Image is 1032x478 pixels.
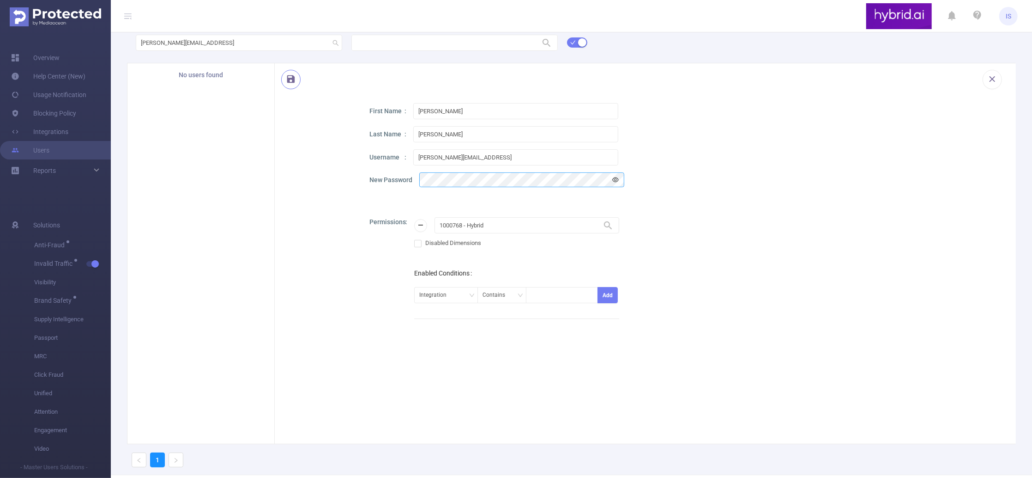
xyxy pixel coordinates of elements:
[34,440,111,458] span: Video
[570,40,576,45] i: icon: check
[173,458,179,463] i: icon: right
[413,149,618,165] input: Username
[11,67,85,86] a: Help Center (New)
[413,126,618,142] input: Last Name
[132,453,146,467] li: Previous Page
[369,129,406,139] p: Last Name
[34,366,111,384] span: Click Fraud
[414,270,476,277] label: Enabled Conditions
[34,310,111,329] span: Supply Intelligence
[612,177,619,183] i: icon: eye
[369,106,406,116] p: First Name
[34,329,111,347] span: Passport
[483,288,512,303] div: Contains
[469,293,475,299] i: icon: down
[11,104,76,123] a: Blocking Policy
[10,7,101,26] img: Protected Media
[33,167,56,174] span: Reports
[419,288,453,303] div: Integration
[11,86,86,104] a: Usage Notification
[127,63,274,87] span: No users found
[33,161,56,180] a: Reports
[34,403,111,421] span: Attention
[169,453,183,467] li: Next Page
[34,273,111,292] span: Visibility
[11,49,60,67] a: Overview
[369,153,406,162] p: Username
[332,40,339,46] i: icon: search
[150,453,165,467] li: 1
[34,242,68,248] span: Anti-Fraud
[1006,7,1011,25] span: IS
[136,458,142,463] i: icon: left
[34,347,111,366] span: MRC
[518,293,523,299] i: icon: down
[34,297,75,304] span: Brand Safety
[34,384,111,403] span: Unified
[33,216,60,234] span: Solutions
[151,453,164,467] a: 1
[413,103,618,119] input: First Name
[369,217,407,227] p: Permissions
[369,175,412,185] p: New Password
[11,141,49,159] a: Users
[11,123,68,141] a: Integrations
[422,239,485,246] span: Disabled Dimensions
[136,35,342,51] input: Search user...
[597,287,618,303] button: Add
[34,421,111,440] span: Engagement
[34,260,76,267] span: Invalid Traffic
[414,219,427,232] button: icon: minus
